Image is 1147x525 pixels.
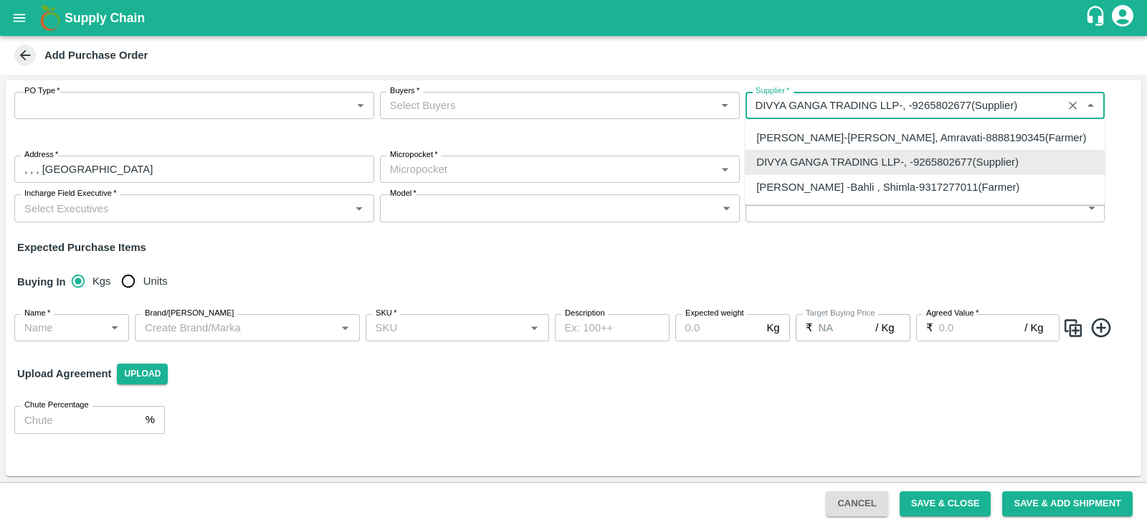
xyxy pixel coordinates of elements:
[926,308,979,319] label: Agreed Value
[750,96,1059,115] input: Select Supplier
[146,412,155,427] p: %
[675,314,761,341] input: 0.0
[350,199,368,217] button: Open
[1063,96,1082,115] button: Clear
[1085,5,1110,31] div: customer-support
[145,308,234,319] label: Brand/[PERSON_NAME]
[17,242,146,253] strong: Expected Purchase Items
[806,308,875,319] label: Target Buying Price
[105,318,124,337] button: Open
[1081,96,1100,115] button: Close
[926,320,933,336] p: ₹
[370,318,521,337] input: SKU
[715,96,734,115] button: Open
[14,406,140,433] input: Chute
[390,85,419,97] label: Buyers
[756,130,1086,146] div: [PERSON_NAME]-[PERSON_NAME], Amravati-8888190345(Farmer)
[376,308,396,319] label: SKU
[525,318,543,337] button: Open
[36,4,65,32] img: logo
[1062,316,1084,340] img: CloneIcon
[1002,491,1133,516] button: Save & Add Shipment
[14,156,374,183] input: Address
[19,318,101,337] input: Name
[17,368,111,379] strong: Upload Agreement
[390,149,438,161] label: Micropocket
[139,318,332,337] input: Create Brand/Marka
[92,273,111,289] span: Kgs
[806,320,813,336] p: ₹
[715,160,734,179] button: Open
[65,11,145,25] b: Supply Chain
[826,491,887,516] button: Cancel
[390,188,417,199] label: Model
[939,314,1025,341] input: 0.0
[65,8,1085,28] a: Supply Chain
[24,85,60,97] label: PO Type
[1110,3,1136,33] div: account of current user
[565,308,605,319] label: Description
[3,1,36,34] button: open drawer
[1024,320,1043,336] p: / Kg
[819,314,876,341] input: 0.0
[384,160,712,179] input: Micropocket
[756,179,1019,194] div: [PERSON_NAME] -Bahli , Shimla-9317277011(Farmer)
[117,364,168,384] span: Upload
[685,308,744,319] label: Expected weight
[875,320,894,336] p: / Kg
[756,85,789,97] label: Supplier
[335,318,354,337] button: Open
[44,49,148,61] b: Add Purchase Order
[72,267,179,295] div: buying_in
[900,491,991,516] button: Save & Close
[19,199,346,217] input: Select Executives
[24,149,58,161] label: Address
[766,320,779,336] p: Kg
[143,273,168,289] span: Units
[11,267,72,297] h6: Buying In
[24,308,50,319] label: Name
[756,154,1019,170] div: DIVYA GANGA TRADING LLP-, -9265802677(Supplier)
[24,399,89,411] label: Chute Percentage
[384,96,712,115] input: Select Buyers
[24,188,116,199] label: Incharge Field Executive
